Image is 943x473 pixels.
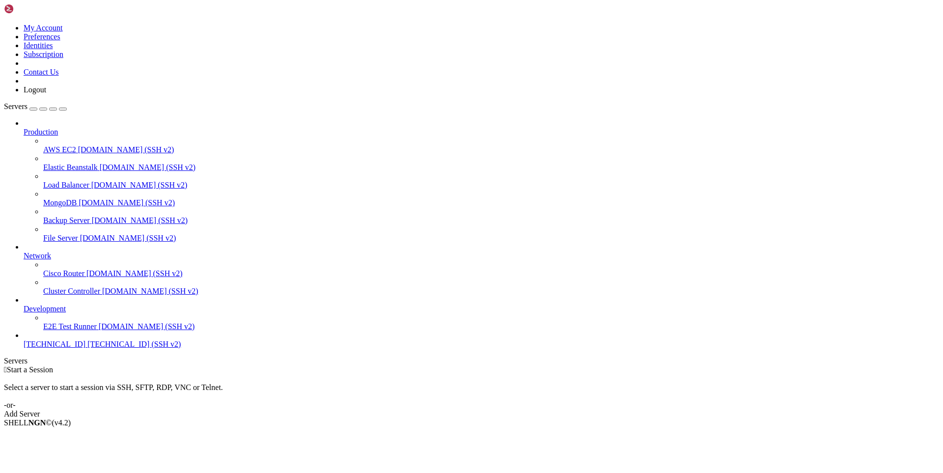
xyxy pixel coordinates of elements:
span: [DOMAIN_NAME] (SSH v2) [79,198,175,207]
a: File Server [DOMAIN_NAME] (SSH v2) [43,234,939,243]
span: [TECHNICAL_ID] (SSH v2) [87,340,181,348]
span: E2E Test Runner [43,322,97,331]
span: Network [24,251,51,260]
a: My Account [24,24,63,32]
a: E2E Test Runner [DOMAIN_NAME] (SSH v2) [43,322,939,331]
span: 4.2.0 [52,418,71,427]
div: Servers [4,357,939,365]
span: [DOMAIN_NAME] (SSH v2) [102,287,198,295]
a: Preferences [24,32,60,41]
span: Backup Server [43,216,90,224]
span: [DOMAIN_NAME] (SSH v2) [91,181,188,189]
span: [DOMAIN_NAME] (SSH v2) [78,145,174,154]
li: AWS EC2 [DOMAIN_NAME] (SSH v2) [43,137,939,154]
span: Cluster Controller [43,287,100,295]
li: MongoDB [DOMAIN_NAME] (SSH v2) [43,190,939,207]
li: Production [24,119,939,243]
li: E2E Test Runner [DOMAIN_NAME] (SSH v2) [43,313,939,331]
a: Servers [4,102,67,111]
span: [DOMAIN_NAME] (SSH v2) [80,234,176,242]
a: Backup Server [DOMAIN_NAME] (SSH v2) [43,216,939,225]
li: Backup Server [DOMAIN_NAME] (SSH v2) [43,207,939,225]
span: [DOMAIN_NAME] (SSH v2) [86,269,183,278]
a: Identities [24,41,53,50]
li: Cisco Router [DOMAIN_NAME] (SSH v2) [43,260,939,278]
span:  [4,365,7,374]
span: [DOMAIN_NAME] (SSH v2) [99,322,195,331]
span: [DOMAIN_NAME] (SSH v2) [92,216,188,224]
span: Start a Session [7,365,53,374]
img: Shellngn [4,4,60,14]
li: File Server [DOMAIN_NAME] (SSH v2) [43,225,939,243]
a: Elastic Beanstalk [DOMAIN_NAME] (SSH v2) [43,163,939,172]
span: Production [24,128,58,136]
a: MongoDB [DOMAIN_NAME] (SSH v2) [43,198,939,207]
span: Servers [4,102,28,111]
li: Load Balancer [DOMAIN_NAME] (SSH v2) [43,172,939,190]
a: Cisco Router [DOMAIN_NAME] (SSH v2) [43,269,939,278]
span: SHELL © [4,418,71,427]
span: Cisco Router [43,269,84,278]
li: Elastic Beanstalk [DOMAIN_NAME] (SSH v2) [43,154,939,172]
span: Load Balancer [43,181,89,189]
span: [TECHNICAL_ID] [24,340,85,348]
span: Development [24,305,66,313]
div: Select a server to start a session via SSH, SFTP, RDP, VNC or Telnet. -or- [4,374,939,410]
a: Load Balancer [DOMAIN_NAME] (SSH v2) [43,181,939,190]
span: [DOMAIN_NAME] (SSH v2) [100,163,196,171]
a: [TECHNICAL_ID] [TECHNICAL_ID] (SSH v2) [24,340,939,349]
span: File Server [43,234,78,242]
li: Development [24,296,939,331]
a: AWS EC2 [DOMAIN_NAME] (SSH v2) [43,145,939,154]
li: Network [24,243,939,296]
a: Network [24,251,939,260]
span: AWS EC2 [43,145,76,154]
li: Cluster Controller [DOMAIN_NAME] (SSH v2) [43,278,939,296]
b: NGN [28,418,46,427]
a: Contact Us [24,68,59,76]
a: Development [24,305,939,313]
a: Production [24,128,939,137]
li: [TECHNICAL_ID] [TECHNICAL_ID] (SSH v2) [24,331,939,349]
span: Elastic Beanstalk [43,163,98,171]
span: MongoDB [43,198,77,207]
a: Subscription [24,50,63,58]
a: Logout [24,85,46,94]
div: Add Server [4,410,939,418]
a: Cluster Controller [DOMAIN_NAME] (SSH v2) [43,287,939,296]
